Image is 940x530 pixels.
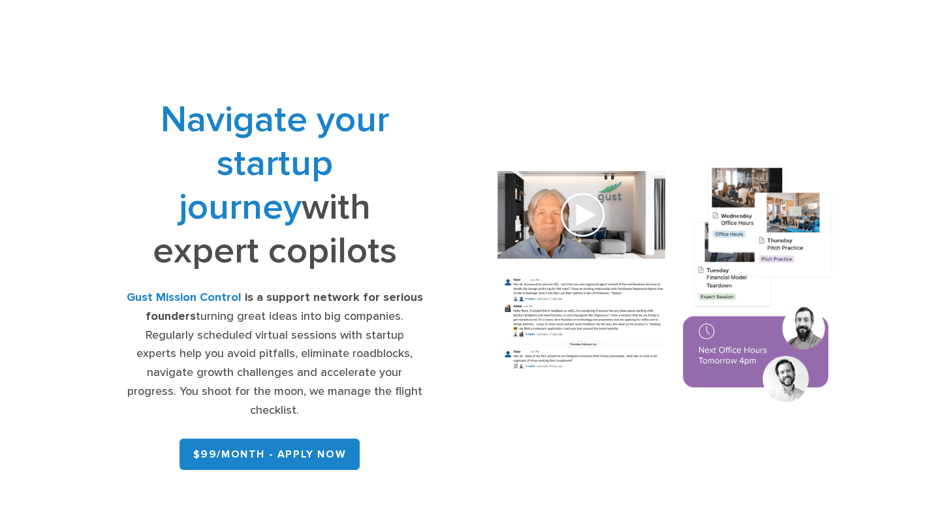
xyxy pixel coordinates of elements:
[146,290,423,323] strong: is a support network for serious founders
[480,154,851,419] img: Composition of calendar events, a video call presentation, and chat rooms
[127,98,423,273] h1: with expert copilots
[180,439,360,470] a: $99/month - APPLY NOW
[127,290,242,304] strong: Gust Mission Control
[161,98,389,229] span: Navigate your startup journey
[127,288,423,420] div: turning great ideas into big companies. Regularly scheduled virtual sessions with startup experts...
